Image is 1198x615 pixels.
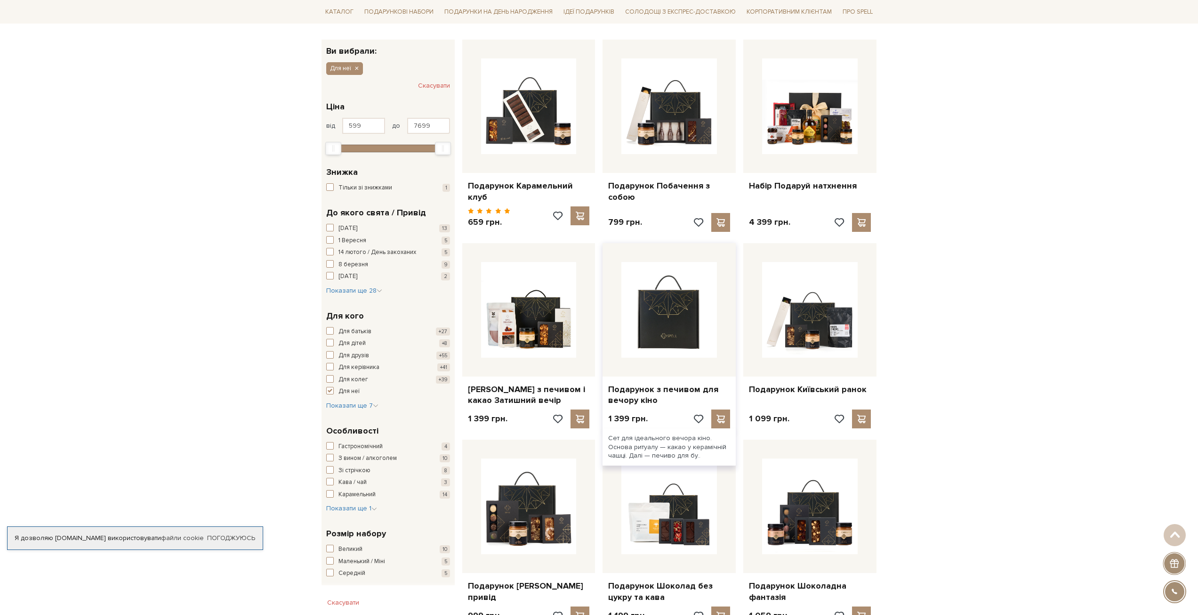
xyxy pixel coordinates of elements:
span: 4 [442,443,450,451]
span: Зі стрічкою [338,466,370,476]
button: 8 березня 9 [326,260,450,270]
a: Погоджуюсь [207,534,255,542]
button: Для друзів +55 [326,351,450,361]
span: Карамельний [338,490,376,500]
span: Ціна [326,100,345,113]
button: Для батьків +27 [326,327,450,336]
span: Середній [338,569,365,578]
span: +8 [439,339,450,347]
button: Для колег +39 [326,375,450,385]
button: Карамельний 14 [326,490,450,500]
a: Набір Подаруй натхнення [749,180,871,191]
button: [DATE] 13 [326,224,450,233]
p: 659 грн. [468,217,511,228]
a: Подарунки на День народження [441,5,556,19]
button: Скасувати [322,595,365,610]
a: Каталог [322,5,357,19]
span: Для друзів [338,351,369,361]
button: З вином / алкоголем 10 [326,454,450,463]
span: Показати ще 1 [326,504,377,512]
span: Кава / чай [338,478,367,487]
span: Великий [338,545,362,554]
a: Про Spell [839,5,876,19]
a: [PERSON_NAME] з печивом і какао Затишний вечір [468,384,590,406]
button: Показати ще 1 [326,504,377,513]
span: 2 [441,272,450,280]
span: 5 [442,558,450,566]
div: Max [435,142,451,155]
span: +41 [437,363,450,371]
span: 5 [442,569,450,577]
span: Маленький / Міні [338,557,385,566]
span: Для неї [338,387,360,396]
a: Подарунок Карамельний клуб [468,180,590,203]
button: 14 лютого / День закоханих 5 [326,248,450,257]
span: Знижка [326,166,358,179]
a: Подарунок Київський ранок [749,384,871,395]
p: 1 399 грн. [468,413,507,424]
div: Min [325,142,341,155]
p: 1 099 грн. [749,413,789,424]
span: 3 [441,478,450,486]
a: Подарунок Шоколадна фантазія [749,581,871,603]
a: файли cookie [161,534,204,542]
button: Кава / чай 3 [326,478,450,487]
span: Для неї [330,64,351,73]
span: До якого свята / Привід [326,206,426,219]
span: Показати ще 7 [326,402,378,410]
span: 10 [440,454,450,462]
img: Подарунок з печивом для вечору кіно [621,262,717,358]
span: [DATE] [338,224,357,233]
span: +39 [436,376,450,384]
span: Розмір набору [326,527,386,540]
span: Тільки зі знижками [338,183,392,193]
span: З вином / алкоголем [338,454,397,463]
div: Я дозволяю [DOMAIN_NAME] використовувати [8,534,263,542]
div: Сет для ідеального вечора кіно. Основа ритуалу — какао у керамічній чашці. Далі — печиво для бу.. [603,428,736,466]
span: +27 [436,328,450,336]
span: Для керівника [338,363,379,372]
a: Подарунок Шоколад без цукру та кава [608,581,730,603]
button: Гастрономічний 4 [326,442,450,451]
span: до [392,122,400,130]
span: Для батьків [338,327,371,336]
input: Ціна [342,118,385,134]
button: Для дітей +8 [326,339,450,348]
p: 799 грн. [608,217,642,228]
span: [DATE] [338,272,357,281]
button: 1 Вересня 5 [326,236,450,246]
span: 10 [440,545,450,553]
button: Середній 5 [326,569,450,578]
span: Для колег [338,375,368,385]
a: Подарункові набори [361,5,437,19]
span: 5 [442,248,450,256]
p: 1 399 грн. [608,413,648,424]
button: Великий 10 [326,545,450,554]
button: Показати ще 28 [326,286,382,295]
button: Для неї [326,62,363,74]
a: Корпоративним клієнтам [743,5,836,19]
button: Для керівника +41 [326,363,450,372]
button: Маленький / Міні 5 [326,557,450,566]
p: 4 399 грн. [749,217,790,228]
a: Солодощі з експрес-доставкою [621,4,740,20]
span: 1 [442,184,450,192]
span: 13 [439,224,450,232]
span: від [326,122,335,130]
span: 14 лютого / День закоханих [338,248,416,257]
span: Показати ще 28 [326,287,382,295]
span: 14 [440,491,450,499]
a: Подарунок з печивом для вечору кіно [608,384,730,406]
span: Для дітей [338,339,366,348]
span: +55 [436,352,450,360]
button: [DATE] 2 [326,272,450,281]
input: Ціна [407,118,450,134]
a: Ідеї подарунків [560,5,618,19]
button: Тільки зі знижками 1 [326,183,450,193]
a: Подарунок [PERSON_NAME] привід [468,581,590,603]
span: Особливості [326,425,378,437]
div: Ви вибрали: [322,40,455,55]
button: Для неї [326,387,450,396]
span: Для кого [326,310,364,322]
span: 5 [442,237,450,245]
